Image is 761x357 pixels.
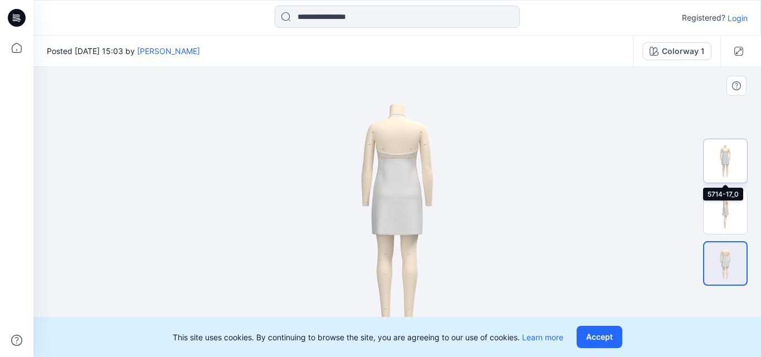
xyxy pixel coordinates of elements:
img: 5714-17_0 [704,139,747,183]
button: Accept [577,326,622,348]
a: [PERSON_NAME] [137,46,200,56]
span: Posted [DATE] 15:03 by [47,45,200,57]
a: Learn more [522,332,563,342]
p: Login [728,12,748,24]
img: eyJhbGciOiJIUzI1NiIsImtpZCI6IjAiLCJzbHQiOiJzZXMiLCJ0eXAiOiJKV1QifQ.eyJkYXRhIjp7InR5cGUiOiJzdG9yYW... [295,67,500,357]
button: Colorway 1 [642,42,711,60]
div: Colorway 1 [662,45,704,57]
img: 5714-17_1 [704,190,747,234]
p: Registered? [682,11,725,25]
img: 5714-17_2 [704,242,747,285]
p: This site uses cookies. By continuing to browse the site, you are agreeing to our use of cookies. [173,331,563,343]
